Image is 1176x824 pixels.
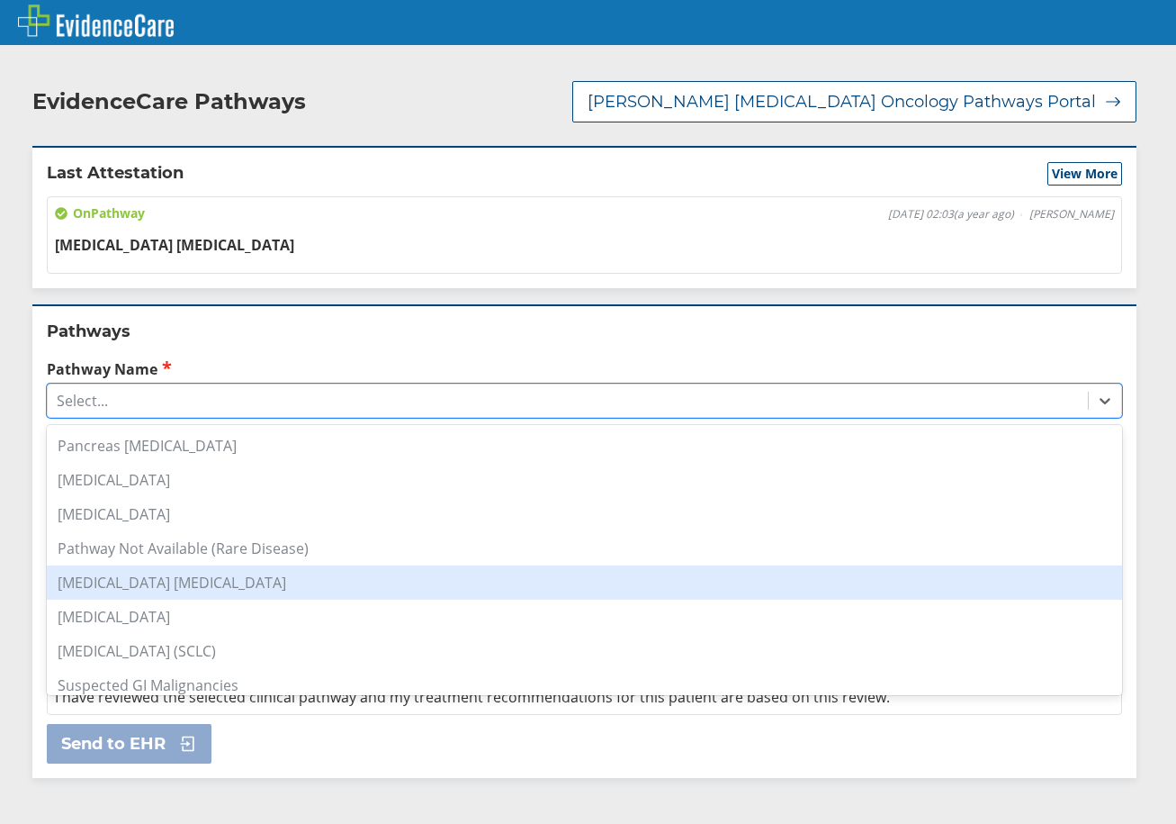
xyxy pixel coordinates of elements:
label: Pathway Name [47,358,1122,379]
div: [MEDICAL_DATA] [MEDICAL_DATA] [47,566,1122,600]
button: Send to EHR [47,724,211,764]
h2: Pathways [47,321,1122,342]
div: [MEDICAL_DATA] [47,497,1122,531]
h2: Last Attestation [47,162,184,186]
button: View More [1047,162,1122,186]
div: Pathway Not Available (Rare Disease) [47,531,1122,566]
span: View More [1052,165,1118,183]
span: On Pathway [55,204,145,222]
img: EvidenceCare [18,5,174,37]
span: [PERSON_NAME] [1029,207,1114,222]
div: Select... [57,391,108,411]
span: I have reviewed the selected clinical pathway and my treatment recommendations for this patient a... [55,687,890,707]
span: [PERSON_NAME] [MEDICAL_DATA] Oncology Pathways Portal [588,91,1096,113]
span: [MEDICAL_DATA] [MEDICAL_DATA] [55,235,294,255]
div: [MEDICAL_DATA] [47,463,1122,497]
span: [DATE] 02:03 ( a year ago ) [888,207,1014,222]
button: [PERSON_NAME] [MEDICAL_DATA] Oncology Pathways Portal [572,81,1136,122]
h2: EvidenceCare Pathways [32,88,306,115]
div: [MEDICAL_DATA] [47,600,1122,634]
div: Pancreas [MEDICAL_DATA] [47,429,1122,463]
div: Suspected GI Malignancies [47,668,1122,702]
span: Send to EHR [61,733,166,755]
div: [MEDICAL_DATA] (SCLC) [47,634,1122,668]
